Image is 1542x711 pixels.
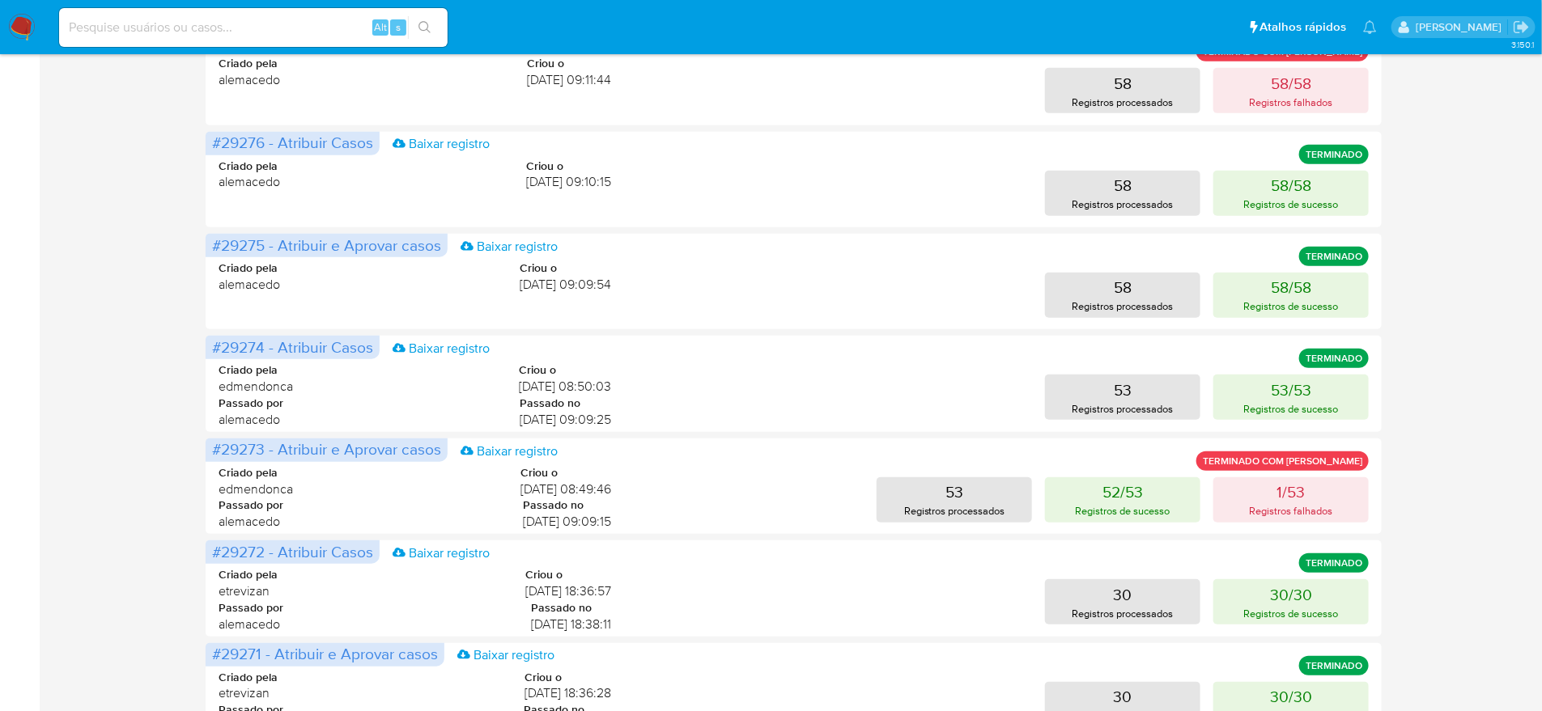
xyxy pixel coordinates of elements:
[1511,38,1534,51] span: 3.150.1
[1513,19,1530,36] a: Sair
[1416,19,1507,35] p: matheus.lima@mercadopago.com.br
[1363,20,1377,34] a: Notificações
[408,16,441,39] button: search-icon
[396,19,401,35] span: s
[1260,19,1347,36] span: Atalhos rápidos
[374,19,387,35] span: Alt
[59,17,448,38] input: Pesquise usuários ou casos...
